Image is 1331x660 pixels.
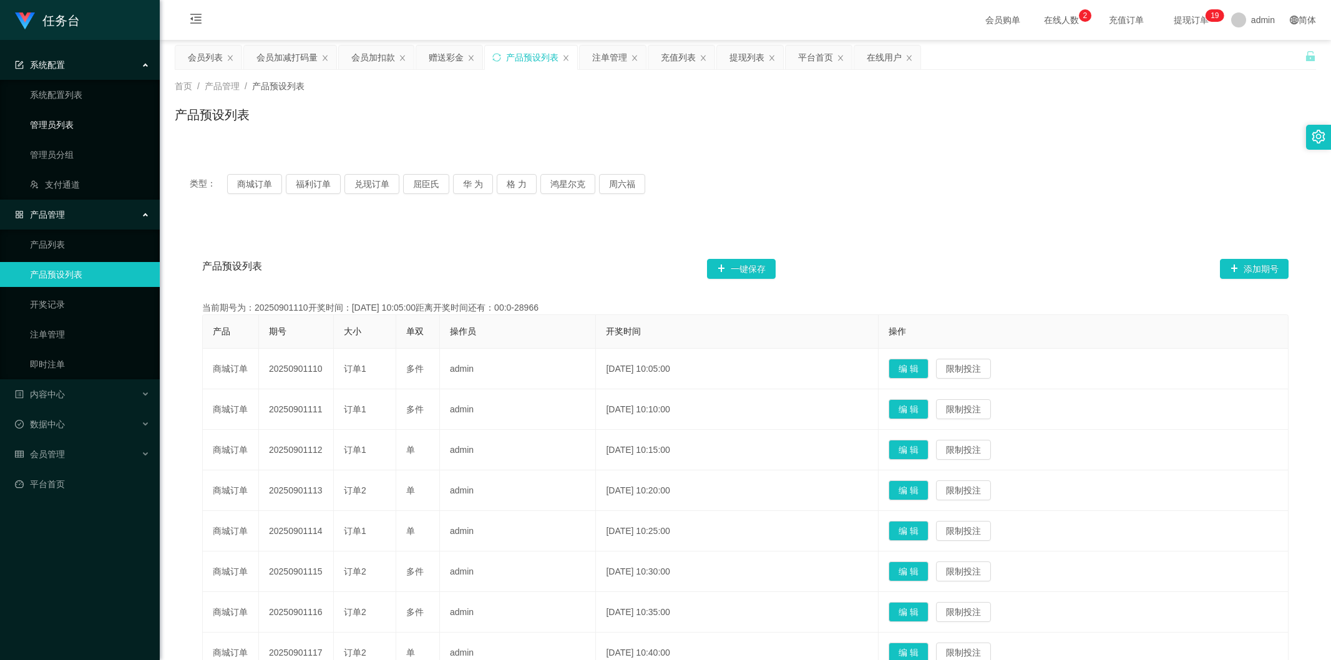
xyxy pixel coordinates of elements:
button: 鸿星尔克 [540,174,595,194]
td: 20250901115 [259,551,334,592]
td: 商城订单 [203,592,259,633]
div: 会员加扣款 [351,46,395,69]
a: 开奖记录 [30,292,150,317]
td: [DATE] 10:25:00 [596,511,878,551]
button: 编 辑 [889,399,929,419]
span: 内容中心 [15,389,65,399]
span: 多件 [406,364,424,374]
td: admin [440,592,596,633]
td: [DATE] 10:30:00 [596,551,878,592]
div: 注单管理 [592,46,627,69]
div: 充值列表 [661,46,696,69]
a: 注单管理 [30,322,150,347]
td: admin [440,511,596,551]
i: 图标: close [399,54,406,62]
span: 单 [406,648,415,658]
td: 20250901112 [259,430,334,470]
td: 20250901110 [259,349,334,389]
span: 产品预设列表 [202,259,262,279]
td: 商城订单 [203,551,259,592]
a: 系统配置列表 [30,82,150,107]
span: 产品 [213,326,230,336]
td: 商城订单 [203,511,259,551]
span: 订单2 [344,648,366,658]
span: 首页 [175,81,192,91]
td: [DATE] 10:10:00 [596,389,878,430]
td: admin [440,470,596,511]
div: 平台首页 [798,46,833,69]
button: 编 辑 [889,359,929,379]
button: 图标: plus添加期号 [1220,259,1289,279]
button: 限制投注 [936,602,991,622]
button: 限制投注 [936,521,991,541]
td: admin [440,551,596,592]
i: 图标: menu-fold [175,1,217,41]
span: 订单1 [344,526,366,536]
button: 限制投注 [936,399,991,419]
button: 格 力 [497,174,537,194]
div: 提现列表 [729,46,764,69]
span: 操作 [889,326,906,336]
span: 多件 [406,607,424,617]
div: 当前期号为：20250901110开奖时间：[DATE] 10:05:00距离开奖时间还有：00:0-28966 [202,301,1289,314]
button: 编 辑 [889,602,929,622]
i: 图标: close [700,54,707,62]
a: 产品列表 [30,232,150,257]
span: / [197,81,200,91]
a: 任务台 [15,15,80,25]
span: 多件 [406,404,424,414]
span: 提现订单 [1168,16,1215,24]
span: 多件 [406,566,424,576]
i: 图标: close [321,54,329,62]
span: 订单1 [344,404,366,414]
td: admin [440,349,596,389]
div: 在线用户 [867,46,902,69]
button: 周六福 [599,174,645,194]
h1: 产品预设列表 [175,105,250,124]
span: 充值订单 [1103,16,1150,24]
td: 商城订单 [203,389,259,430]
a: 管理员列表 [30,112,150,137]
button: 图标: plus一键保存 [707,259,776,279]
div: 产品预设列表 [506,46,558,69]
span: 产品管理 [15,210,65,220]
img: logo.9652507e.png [15,12,35,30]
i: 图标: setting [1312,130,1325,143]
a: 图标: usergroup-add-o支付通道 [30,172,150,197]
div: 赠送彩金 [429,46,464,69]
span: / [245,81,247,91]
td: [DATE] 10:35:00 [596,592,878,633]
button: 限制投注 [936,480,991,500]
span: 大小 [344,326,361,336]
td: [DATE] 10:05:00 [596,349,878,389]
i: 图标: close [467,54,475,62]
span: 订单2 [344,607,366,617]
span: 订单1 [344,364,366,374]
a: 图标: dashboard平台首页 [15,472,150,497]
td: admin [440,389,596,430]
span: 操作员 [450,326,476,336]
span: 数据中心 [15,419,65,429]
td: 商城订单 [203,349,259,389]
i: 图标: close [768,54,776,62]
div: 会员加减打码量 [256,46,318,69]
button: 商城订单 [227,174,282,194]
td: 20250901111 [259,389,334,430]
a: 管理员分组 [30,142,150,167]
td: 商城订单 [203,430,259,470]
button: 福利订单 [286,174,341,194]
button: 华 为 [453,174,493,194]
td: [DATE] 10:20:00 [596,470,878,511]
i: 图标: sync [492,53,501,62]
span: 单双 [406,326,424,336]
button: 编 辑 [889,521,929,541]
button: 编 辑 [889,440,929,460]
p: 2 [1083,9,1088,22]
span: 期号 [269,326,286,336]
i: 图标: close [562,54,570,62]
span: 订单2 [344,566,366,576]
i: 图标: close [227,54,234,62]
span: 开奖时间 [606,326,641,336]
td: 商城订单 [203,470,259,511]
i: 图标: appstore-o [15,210,24,219]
